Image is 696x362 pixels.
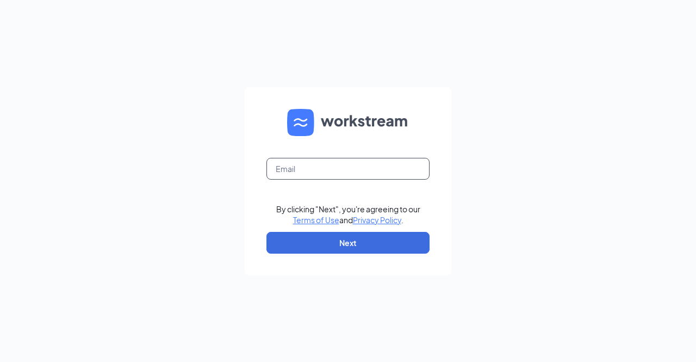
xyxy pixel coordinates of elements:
[353,215,401,225] a: Privacy Policy
[293,215,339,225] a: Terms of Use
[266,158,430,180] input: Email
[287,109,409,136] img: WS logo and Workstream text
[276,204,420,225] div: By clicking "Next", you're agreeing to our and .
[266,232,430,254] button: Next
